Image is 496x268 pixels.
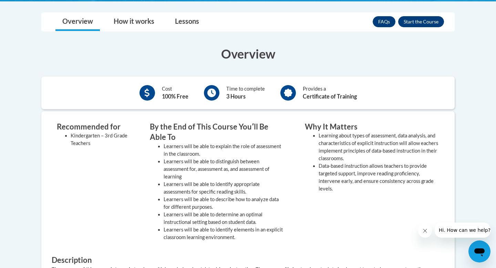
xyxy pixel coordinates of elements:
[41,45,455,62] h3: Overview
[226,85,265,101] div: Time to complete
[164,158,284,181] li: Learners will be able to distinguish between assessment for, assessment as, and assessment of lea...
[303,93,357,100] b: Certificate of Training
[55,13,100,31] a: Overview
[373,16,395,27] a: FAQs
[71,132,129,147] li: Kindergarten – 3rd Grade Teachers
[107,13,161,31] a: How it works
[168,13,206,31] a: Lessons
[164,143,284,158] li: Learners will be able to explain the role of assessment in the classroom.
[319,162,439,193] li: Data-based instruction allows teachers to provide targeted support, improve reading proficiency, ...
[150,122,284,143] h3: By the End of This Course Youʹll Be Able To
[162,85,188,101] div: Cost
[164,226,284,241] li: Learners will be able to identify elements in an explicit classroom learning environment.
[226,93,246,100] b: 3 Hours
[305,122,439,132] h3: Why It Matters
[435,223,490,238] iframe: Message from company
[418,224,432,238] iframe: Close message
[164,181,284,196] li: Learners will be able to identify appropriate assessments for specific reading skills.
[162,93,188,100] b: 100% Free
[398,16,444,27] button: Enroll
[468,240,490,262] iframe: Button to launch messaging window
[319,132,439,162] li: Learning about types of assessment, data analysis, and characteristics of explicit instruction wi...
[52,255,444,266] h3: Description
[164,196,284,211] li: Learners will be able to describe how to analyze data for different purposes.
[164,211,284,226] li: Learners will be able to determine an optimal instructional setting based on student data.
[57,122,129,132] h3: Recommended for
[303,85,357,101] div: Provides a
